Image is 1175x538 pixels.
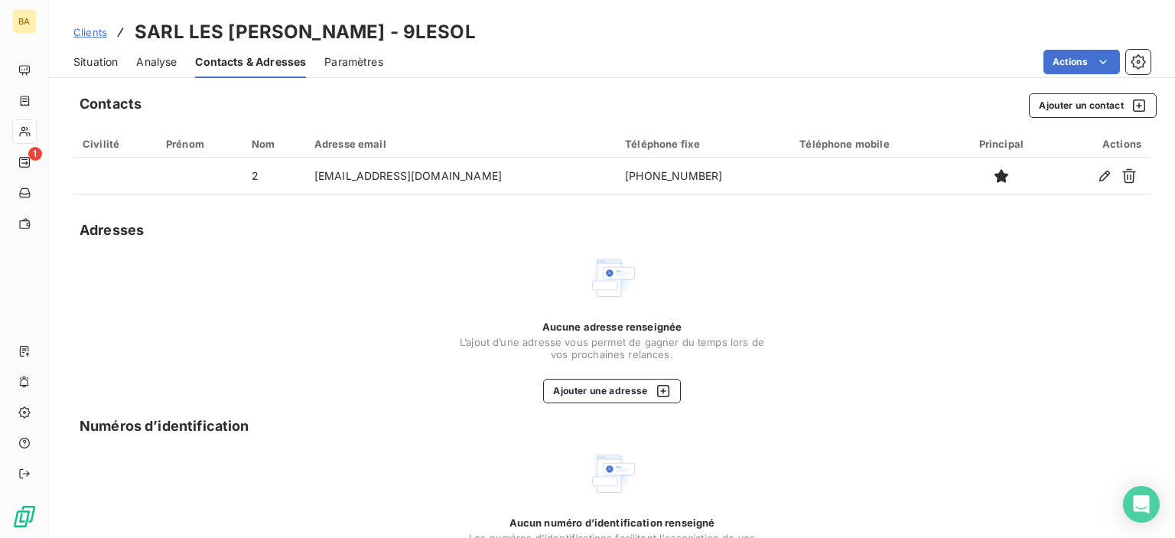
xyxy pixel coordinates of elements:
span: L’ajout d’une adresse vous permet de gagner du temps lors de vos prochaines relances. [459,336,765,360]
div: Adresse email [314,138,607,150]
span: Situation [73,54,118,70]
h3: SARL LES [PERSON_NAME] - 9LESOL [135,18,476,46]
h5: Contacts [80,93,142,115]
td: 2 [242,158,305,194]
div: Téléphone mobile [799,138,944,150]
div: BA [12,9,37,34]
img: Logo LeanPay [12,504,37,529]
div: Actions [1058,138,1141,150]
div: Civilité [83,138,148,150]
img: Empty state [587,253,636,302]
span: Aucune adresse renseignée [542,321,682,333]
button: Ajouter une adresse [543,379,680,403]
div: Nom [252,138,296,150]
div: Prénom [166,138,233,150]
td: [PHONE_NUMBER] [616,158,790,194]
span: Aucun numéro d’identification renseigné [509,517,715,529]
span: Paramètres [324,54,383,70]
button: Ajouter un contact [1029,93,1157,118]
h5: Adresses [80,220,144,241]
img: Empty state [587,449,636,498]
h5: Numéros d’identification [80,416,249,437]
button: Actions [1043,50,1120,74]
span: Contacts & Adresses [195,54,306,70]
div: Téléphone fixe [625,138,781,150]
span: Clients [73,26,107,38]
span: 1 [28,147,42,161]
a: Clients [73,24,107,40]
td: [EMAIL_ADDRESS][DOMAIN_NAME] [305,158,616,194]
div: Principal [963,138,1040,150]
span: Analyse [136,54,177,70]
div: Open Intercom Messenger [1123,486,1160,523]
